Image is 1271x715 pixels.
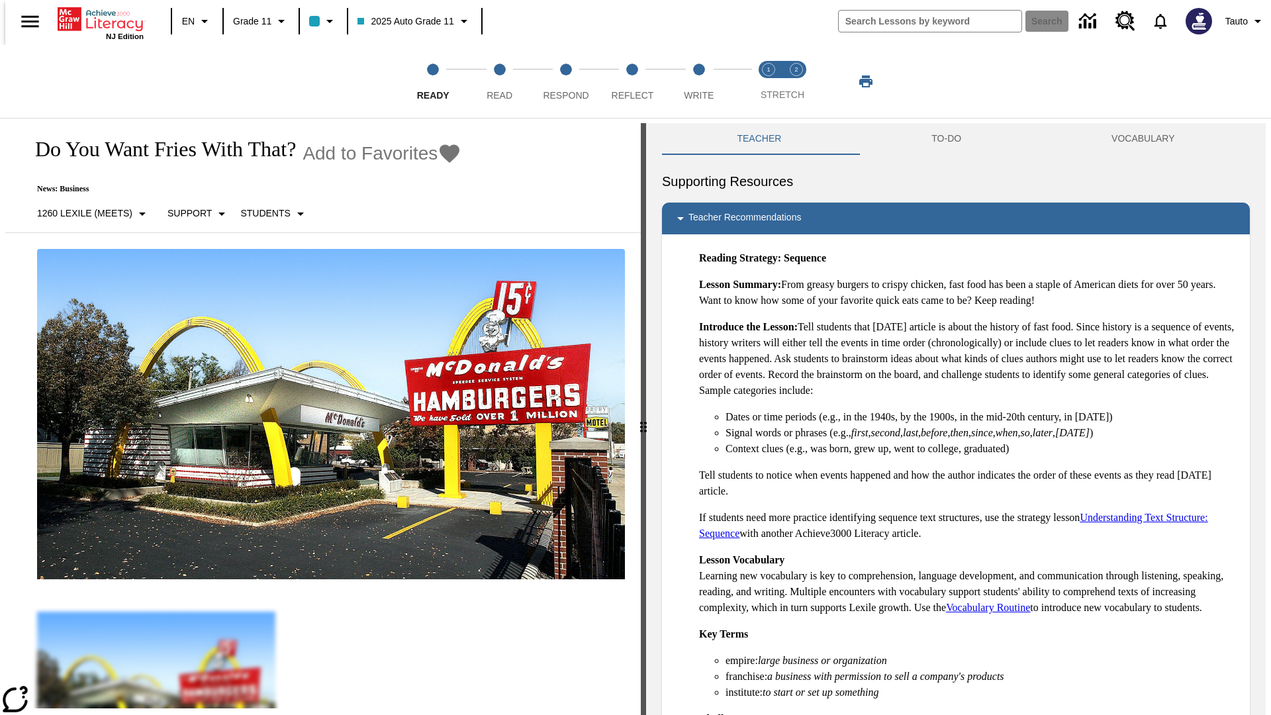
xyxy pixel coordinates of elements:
button: Respond step 3 of 5 [528,45,604,118]
div: Press Enter or Spacebar and then press right and left arrow keys to move the slider [641,123,646,715]
strong: Lesson Summary: [699,279,781,290]
span: Write [684,90,714,101]
strong: Reading Strategy: [699,252,781,263]
li: empire: [726,653,1239,669]
img: One of the first McDonald's stores, with the iconic red sign and golden arches. [37,249,625,580]
span: 2025 Auto Grade 11 [357,15,453,28]
em: when [996,427,1018,438]
p: Teacher Recommendations [688,211,801,226]
em: first [851,427,869,438]
button: Open side menu [11,2,50,41]
p: If students need more practice identifying sequence text structures, use the strategy lesson with... [699,510,1239,542]
button: Select Student [235,202,313,226]
em: a business with permission to sell a company's products [767,671,1004,682]
em: later [1033,427,1053,438]
span: Read [487,90,512,101]
button: Teacher [662,123,857,155]
button: VOCABULARY [1037,123,1250,155]
em: large business or organization [758,655,887,666]
button: Add to Favorites - Do You Want Fries With That? [303,142,461,165]
span: STRETCH [761,89,804,100]
input: search field [839,11,1021,32]
em: second [871,427,900,438]
em: before [921,427,947,438]
em: so [1021,427,1030,438]
button: Scaffolds, Support [162,202,235,226]
em: since [971,427,993,438]
span: Add to Favorites [303,143,438,164]
h6: Supporting Resources [662,171,1250,192]
button: Grade: Grade 11, Select a grade [228,9,295,33]
button: Language: EN, Select a language [176,9,218,33]
a: Understanding Text Structure: Sequence [699,512,1208,539]
p: 1260 Lexile (Meets) [37,207,132,220]
em: [DATE] [1055,427,1090,438]
button: Print [845,70,887,93]
span: Respond [543,90,588,101]
span: NJ Edition [106,32,144,40]
strong: Lesson Vocabulary [699,554,784,565]
li: franchise: [726,669,1239,685]
button: Read step 2 of 5 [461,45,538,118]
text: 1 [767,66,770,73]
em: then [950,427,968,438]
div: activity [646,123,1266,715]
div: Home [58,5,144,40]
span: Reflect [612,90,654,101]
a: Resource Center, Will open in new tab [1107,3,1143,39]
p: Learning new vocabulary is key to comprehension, language development, and communication through ... [699,552,1239,616]
span: Ready [417,90,449,101]
li: Dates or time periods (e.g., in the 1940s, by the 1900s, in the mid-20th century, in [DATE]) [726,409,1239,425]
p: Support [167,207,212,220]
button: TO-DO [857,123,1037,155]
div: Instructional Panel Tabs [662,123,1250,155]
a: Vocabulary Routine [946,602,1030,613]
button: Write step 5 of 5 [661,45,737,118]
li: Signal words or phrases (e.g., , , , , , , , , , ) [726,425,1239,441]
button: Select Lexile, 1260 Lexile (Meets) [32,202,156,226]
h1: Do You Want Fries With That? [21,137,296,162]
li: Context clues (e.g., was born, grew up, went to college, graduated) [726,441,1239,457]
span: Tauto [1225,15,1248,28]
button: Ready step 1 of 5 [395,45,471,118]
strong: Key Terms [699,628,748,640]
img: Avatar [1186,8,1212,34]
div: reading [5,123,641,708]
button: Class: 2025 Auto Grade 11, Select your class [352,9,477,33]
strong: Introduce the Lesson: [699,321,798,332]
button: Stretch Read step 1 of 2 [749,45,788,118]
p: News: Business [21,184,461,194]
p: Tell students to notice when events happened and how the author indicates the order of these even... [699,467,1239,499]
span: EN [182,15,195,28]
p: Students [240,207,290,220]
button: Class color is light blue. Change class color [304,9,343,33]
button: Select a new avatar [1178,4,1220,38]
em: to start or set up something [763,687,879,698]
text: 2 [794,66,798,73]
a: Notifications [1143,4,1178,38]
a: Data Center [1071,3,1107,40]
li: institute: [726,685,1239,700]
p: Tell students that [DATE] article is about the history of fast food. Since history is a sequence ... [699,319,1239,399]
div: Teacher Recommendations [662,203,1250,234]
em: last [903,427,918,438]
button: Profile/Settings [1220,9,1271,33]
span: Grade 11 [233,15,271,28]
button: Stretch Respond step 2 of 2 [777,45,816,118]
strong: Sequence [784,252,826,263]
button: Reflect step 4 of 5 [594,45,671,118]
p: From greasy burgers to crispy chicken, fast food has been a staple of American diets for over 50 ... [699,277,1239,309]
